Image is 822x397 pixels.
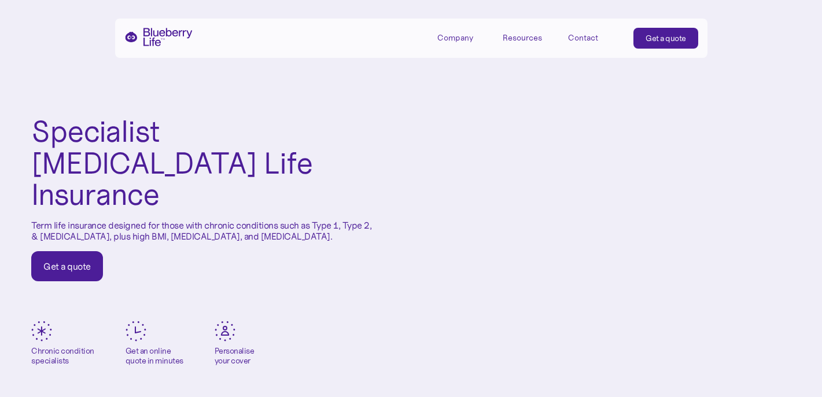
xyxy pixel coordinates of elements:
[568,33,598,43] div: Contact
[503,33,542,43] div: Resources
[124,28,193,46] a: home
[633,28,698,49] a: Get a quote
[437,33,473,43] div: Company
[126,346,183,366] div: Get an online quote in minutes
[31,116,380,211] h1: Specialist [MEDICAL_DATA] Life Insurance
[31,220,380,242] p: Term life insurance designed for those with chronic conditions such as Type 1, Type 2, & [MEDICAL...
[437,28,489,47] div: Company
[31,346,94,366] div: Chronic condition specialists
[43,260,91,272] div: Get a quote
[31,251,103,281] a: Get a quote
[215,346,255,366] div: Personalise your cover
[646,32,686,44] div: Get a quote
[568,28,620,47] a: Contact
[503,28,555,47] div: Resources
